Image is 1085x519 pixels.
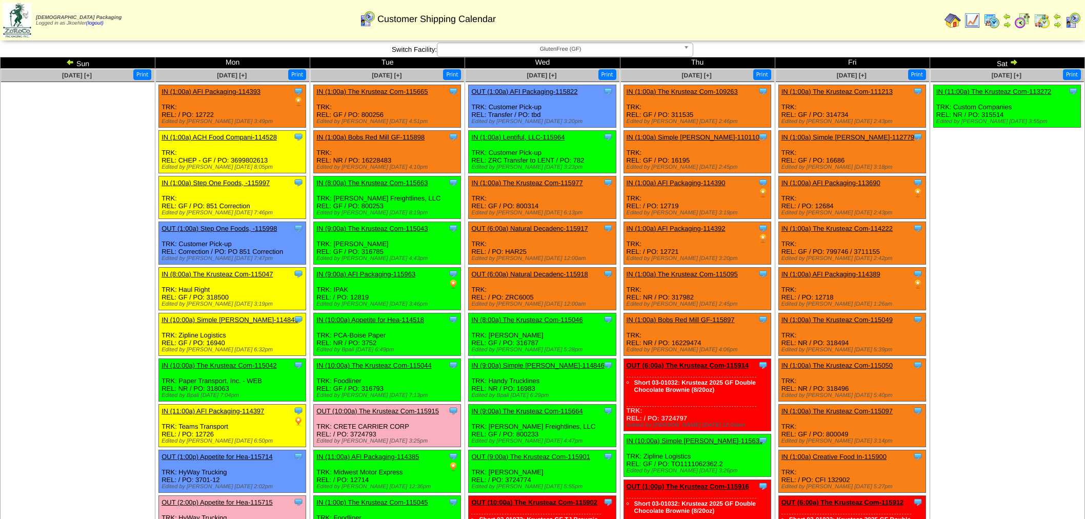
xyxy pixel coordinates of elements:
a: OUT (6:00a) The Krusteaz Com-115914 [627,362,749,369]
img: PO [448,462,458,472]
a: IN (1:00a) Simple [PERSON_NAME]-110110 [627,133,759,141]
div: TRK: REL: / PO: HAR25 [469,222,616,265]
img: Tooltip [448,314,458,325]
div: Edited by [PERSON_NAME] [DATE] 12:36pm [316,484,460,490]
img: Tooltip [913,177,923,188]
img: Tooltip [913,360,923,370]
div: TRK: REL: GF / PO: 799746 / 3711155 [778,222,926,265]
a: [DATE] [+] [527,72,556,79]
a: IN (11:00a) The Krusteaz Com-113272 [936,88,1052,95]
div: Edited by Bpali [DATE] 6:29pm [471,392,615,398]
div: Edited by [PERSON_NAME] [DATE] 5:55pm [471,484,615,490]
div: Edited by [PERSON_NAME] [DATE] 3:19pm [627,210,771,216]
a: IN (10:00a) Simple [PERSON_NAME]-115631 [627,437,763,445]
img: Tooltip [758,223,768,233]
div: TRK: REL: NR / PO: 318496 [778,359,926,402]
div: TRK: Customer Pick-up REL: ZRC Transfer to LENT / PO: 782 [469,131,616,173]
div: Edited by [PERSON_NAME] [DATE] 3:14pm [781,438,926,444]
img: arrowright.gif [1010,58,1018,66]
img: Tooltip [603,269,613,279]
img: Tooltip [448,360,458,370]
div: Edited by [PERSON_NAME] [DATE] 7:47pm [162,255,306,262]
td: Sat [930,57,1084,69]
div: TRK: REL: / PO: 12718 [778,268,926,310]
a: IN (1:00a) Simple [PERSON_NAME]-112779 [781,133,914,141]
div: TRK: REL: GF / PO: 800314 [469,176,616,219]
a: IN (1:00a) AFI Packaging-114389 [781,270,880,278]
a: IN (1:00a) Lentiful, LLC-115964 [471,133,565,141]
div: Edited by [PERSON_NAME] [DATE] 8:05pm [162,164,306,170]
img: Tooltip [1068,86,1078,96]
a: IN (1:00a) AFI Packaging-114393 [162,88,260,95]
img: Tooltip [293,269,304,279]
a: IN (1:00a) The Krusteaz Com-115095 [627,270,738,278]
div: Edited by [PERSON_NAME] [DATE] 7:46pm [162,210,306,216]
div: Edited by [PERSON_NAME] [DATE] 3:23pm [471,164,615,170]
div: Edited by [PERSON_NAME] [DATE] 1:26am [781,301,926,307]
a: IN (1:00p) The Krusteaz Com-115045 [316,498,428,506]
button: Print [133,69,151,80]
img: Tooltip [603,406,613,416]
div: TRK: REL: NR / PO: 318494 [778,313,926,356]
td: Thu [620,57,775,69]
div: Edited by [PERSON_NAME] [DATE] 4:47pm [471,438,615,444]
div: Edited by Bpali [DATE] 7:04pm [162,392,306,398]
a: IN (1:00a) AFI Packaging-113690 [781,179,880,187]
div: Edited by [PERSON_NAME] [DATE] 4:51pm [316,118,460,125]
img: Tooltip [448,223,458,233]
img: Tooltip [603,314,613,325]
a: IN (10:00a) The Krusteaz Com-115044 [316,362,432,369]
div: Edited by [PERSON_NAME] [DATE] 12:00am [471,301,615,307]
span: [DATE] [+] [217,72,247,79]
div: TRK: REL: / PO: CFI 132902 [778,450,926,493]
a: OUT (6:00a) Natural Decadenc-115917 [471,225,588,232]
a: IN (1:00a) The Krusteaz Com-115977 [471,179,582,187]
span: [DATE] [+] [837,72,867,79]
img: Tooltip [293,497,304,507]
div: TRK: Handy Trucklines REL: NR / PO: 16983 [469,359,616,402]
div: TRK: Foodliner REL: GF / PO: 316793 [314,359,461,402]
td: Tue [310,57,465,69]
img: Tooltip [603,223,613,233]
div: Edited by [PERSON_NAME] [DATE] 2:43pm [781,210,926,216]
div: Edited by [PERSON_NAME] [DATE] 2:45pm [627,301,771,307]
img: Tooltip [913,406,923,416]
img: Tooltip [293,86,304,96]
img: home.gif [945,12,961,29]
img: Tooltip [758,177,768,188]
a: [DATE] [+] [682,72,712,79]
div: TRK: REL: GF / PO: 314734 [778,85,926,128]
div: TRK: REL: / PO: 12684 [778,176,926,219]
img: line_graph.gif [964,12,980,29]
div: Edited by [PERSON_NAME] [DATE] 5:28pm [471,347,615,353]
td: Wed [465,57,620,69]
img: Tooltip [913,86,923,96]
div: TRK: PCA-Boise Paper REL: NR / PO: 3752 [314,313,461,356]
a: IN (8:00a) The Krusteaz Com-115047 [162,270,273,278]
div: TRK: REL: GF / PO: 800256 [314,85,461,128]
div: TRK: REL: GF / PO: 311535 [624,85,771,128]
div: Edited by [PERSON_NAME] [DATE] 3:26pm [627,468,771,474]
a: IN (1:00a) ACH Food Compani-114528 [162,133,277,141]
a: IN (9:00a) The Krusteaz Com-115043 [316,225,428,232]
img: Tooltip [603,497,613,507]
div: Edited by [PERSON_NAME] [DATE] 2:45pm [627,164,771,170]
img: Tooltip [448,269,458,279]
a: OUT (1:00a) Step One Foods, -115998 [162,225,277,232]
div: TRK: REL: GF / PO: 16686 [778,131,926,173]
button: Print [908,69,926,80]
span: [DATE] [+] [62,72,92,79]
div: TRK: Customer Pick-up REL: Correction / PO: PO 851 Correction [159,222,306,265]
a: IN (1:00a) The Krusteaz Com-114222 [781,225,893,232]
div: TRK: IPAK REL: / PO: 12819 [314,268,461,310]
a: IN (11:00a) AFI Packaging-114385 [316,453,419,461]
img: arrowleft.gif [1053,12,1061,21]
a: IN (1:00a) Bobs Red Mill GF-115898 [316,133,425,141]
img: Tooltip [758,314,768,325]
div: TRK: Zipline Logistics REL: GF / PO: 16940 [159,313,306,356]
a: IN (1:00a) Bobs Red Mill GF-115897 [627,316,735,324]
div: Edited by [PERSON_NAME] [DATE] 7:13pm [316,392,460,398]
div: TRK: REL: CHEP - GF / PO: 3699802613 [159,131,306,173]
